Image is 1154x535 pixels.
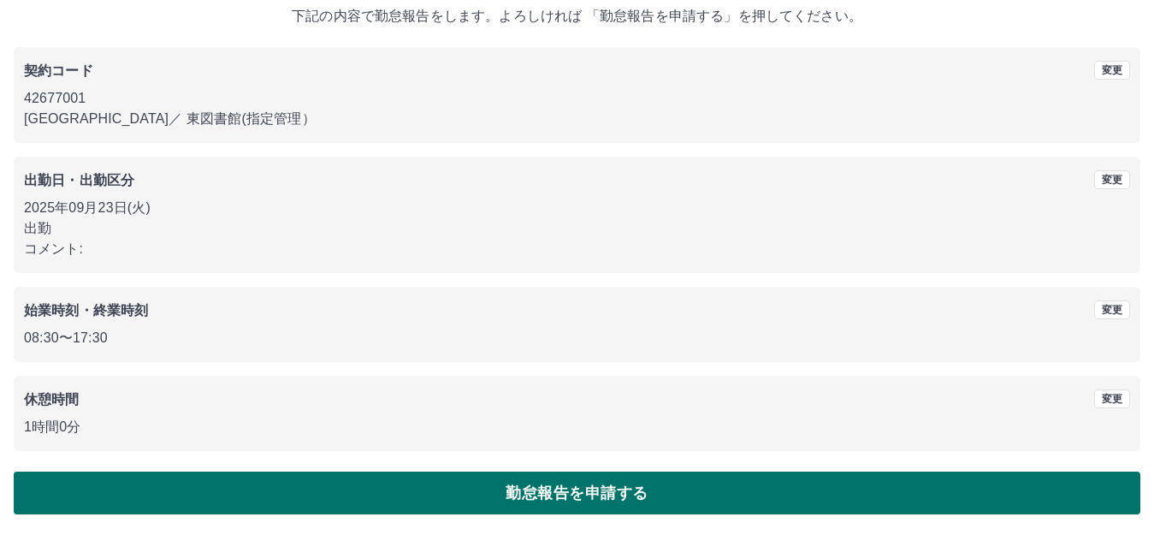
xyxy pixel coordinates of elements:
[24,109,1130,129] p: [GEOGRAPHIC_DATA] ／ 東図書館(指定管理）
[1094,300,1130,319] button: 変更
[1094,170,1130,189] button: 変更
[24,198,1130,218] p: 2025年09月23日(火)
[24,218,1130,239] p: 出勤
[24,392,80,407] b: 休憩時間
[24,173,134,187] b: 出勤日・出勤区分
[14,472,1140,514] button: 勤怠報告を申請する
[24,303,148,318] b: 始業時刻・終業時刻
[14,6,1140,27] p: 下記の内容で勤怠報告をします。よろしければ 「勤怠報告を申請する」を押してください。
[1094,61,1130,80] button: 変更
[24,88,1130,109] p: 42677001
[1094,389,1130,408] button: 変更
[24,63,93,78] b: 契約コード
[24,417,1130,437] p: 1時間0分
[24,239,1130,259] p: コメント:
[24,328,1130,348] p: 08:30 〜 17:30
